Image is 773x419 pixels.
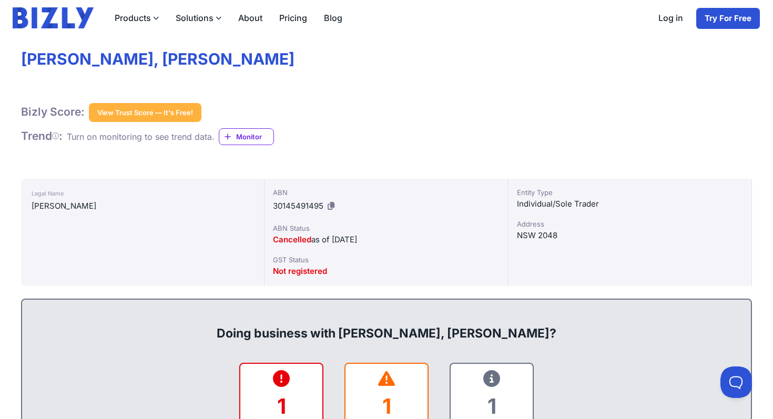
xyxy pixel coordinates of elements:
[33,308,740,342] div: Doing business with [PERSON_NAME], [PERSON_NAME]?
[89,103,201,122] button: View Trust Score — It's Free!
[21,129,63,143] h1: Trend :
[696,7,760,29] a: Try For Free
[517,229,743,242] div: NSW 2048
[273,266,327,276] span: Not registered
[517,187,743,198] div: Entity Type
[106,7,167,28] label: Products
[517,198,743,210] div: Individual/Sole Trader
[67,130,215,143] div: Turn on monitoring to see trend data.
[236,131,273,142] span: Monitor
[273,234,311,244] span: Cancelled
[21,105,85,119] h1: Bizly Score:
[13,7,94,28] img: bizly_logo.svg
[316,7,351,28] a: Blog
[21,49,752,69] h1: [PERSON_NAME], [PERSON_NAME]
[273,201,323,211] span: 30145491495
[230,7,271,28] a: About
[650,7,691,29] a: Log in
[273,223,499,233] div: ABN Status
[273,254,499,265] div: GST Status
[273,187,499,198] div: ABN
[273,233,499,246] div: as of [DATE]
[219,128,274,145] a: Monitor
[167,7,230,28] label: Solutions
[32,187,253,200] div: Legal Name
[517,219,743,229] div: Address
[32,200,253,212] div: [PERSON_NAME]
[271,7,316,28] a: Pricing
[720,366,752,398] iframe: Toggle Customer Support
